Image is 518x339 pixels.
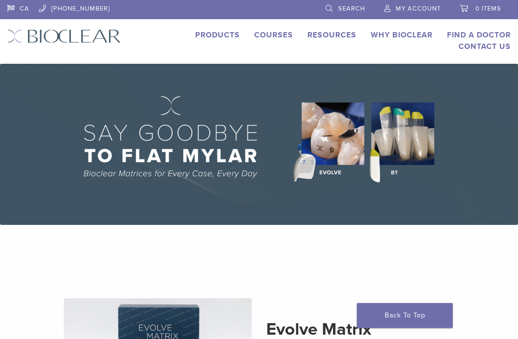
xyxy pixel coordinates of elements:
[357,303,453,328] a: Back To Top
[338,5,365,12] span: Search
[7,29,121,43] img: Bioclear
[447,30,511,40] a: Find A Doctor
[475,5,501,12] span: 0 items
[307,30,356,40] a: Resources
[195,30,240,40] a: Products
[371,30,433,40] a: Why Bioclear
[396,5,441,12] span: My Account
[254,30,293,40] a: Courses
[459,42,511,51] a: Contact Us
